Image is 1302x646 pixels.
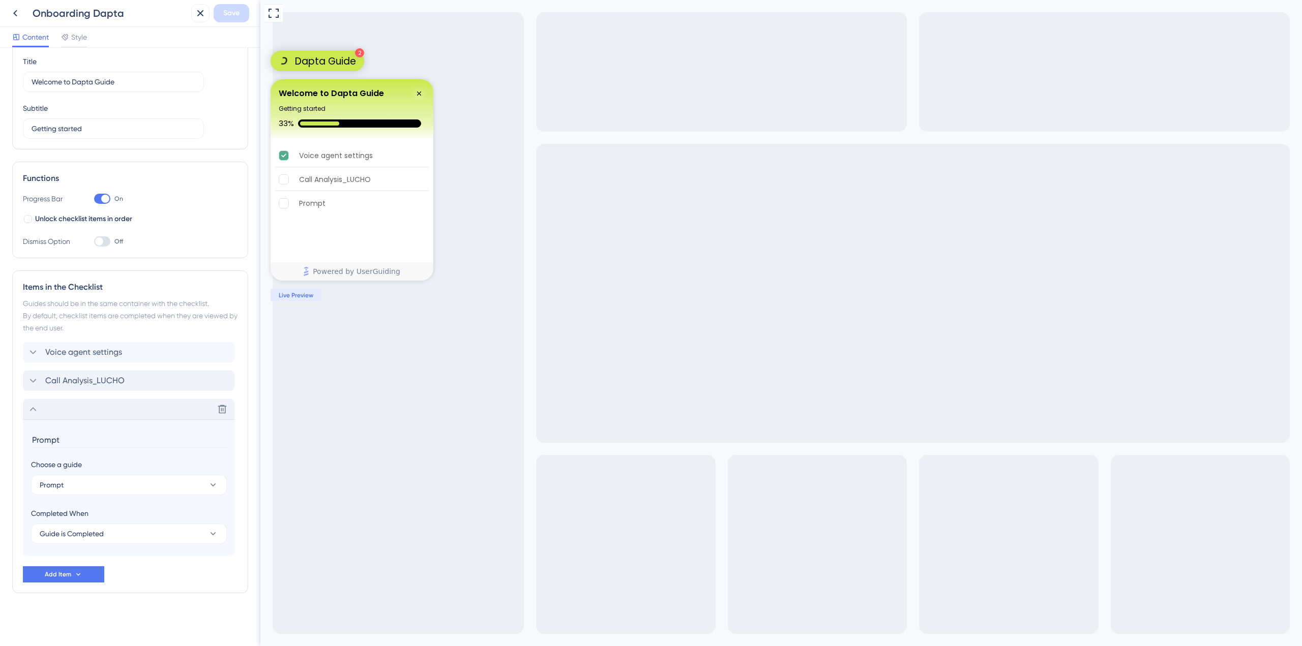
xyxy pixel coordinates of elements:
div: Call Analysis_LUCHO is incomplete. [14,168,169,191]
div: Guides should be in the same container with the checklist. By default, checklist items are comple... [23,297,238,334]
div: Prompt is incomplete. [14,192,169,214]
span: Live Preview [18,291,53,299]
div: Welcome to Dapta Guide [18,87,124,100]
span: Guide is Completed [40,528,104,540]
span: Voice agent settings [45,346,122,358]
span: Save [223,7,240,19]
div: 33% [18,119,34,128]
div: Progress Bar [23,193,74,205]
div: Dismiss Option [23,235,74,248]
button: Save [214,4,249,22]
span: Prompt [40,479,64,491]
input: Header 2 [32,123,195,134]
div: Choose a guide [31,458,226,471]
span: Powered by UserGuiding [52,265,140,278]
span: Style [71,31,87,43]
span: Off [114,237,123,245]
div: Open Dapta Guide checklist, remaining modules: 2 [10,51,104,71]
div: Checklist items [10,140,173,261]
input: Header 1 [32,76,195,87]
div: Items in the Checklist [23,281,238,293]
span: On [114,195,123,203]
button: Add Item [23,566,104,582]
input: Header [31,432,228,448]
span: Content [22,31,49,43]
div: Title [23,55,37,68]
div: Prompt [39,197,65,209]
button: Guide is Completed [31,524,227,544]
div: Subtitle [23,102,48,114]
div: Onboarding Dapta [33,6,187,20]
div: Checklist Container [10,79,173,281]
div: 2 [95,48,104,57]
div: Voice agent settings [39,149,112,162]
div: Footer [10,262,173,281]
span: Unlock checklist items in order [35,213,132,225]
div: Call Analysis_LUCHO [39,173,110,186]
div: Functions [23,172,238,184]
button: Prompt [31,475,227,495]
div: Voice agent settings is complete. [14,144,169,167]
div: Completed When [31,507,227,519]
div: Dapta Guide [35,55,96,68]
div: Getting started [18,104,65,114]
div: Checklist progress: 33% [18,119,165,128]
div: Close Checklist [153,87,165,100]
span: Call Analysis_LUCHO [45,375,125,387]
span: Add Item [45,570,71,578]
img: launcher-image-alternative-text [16,54,31,68]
